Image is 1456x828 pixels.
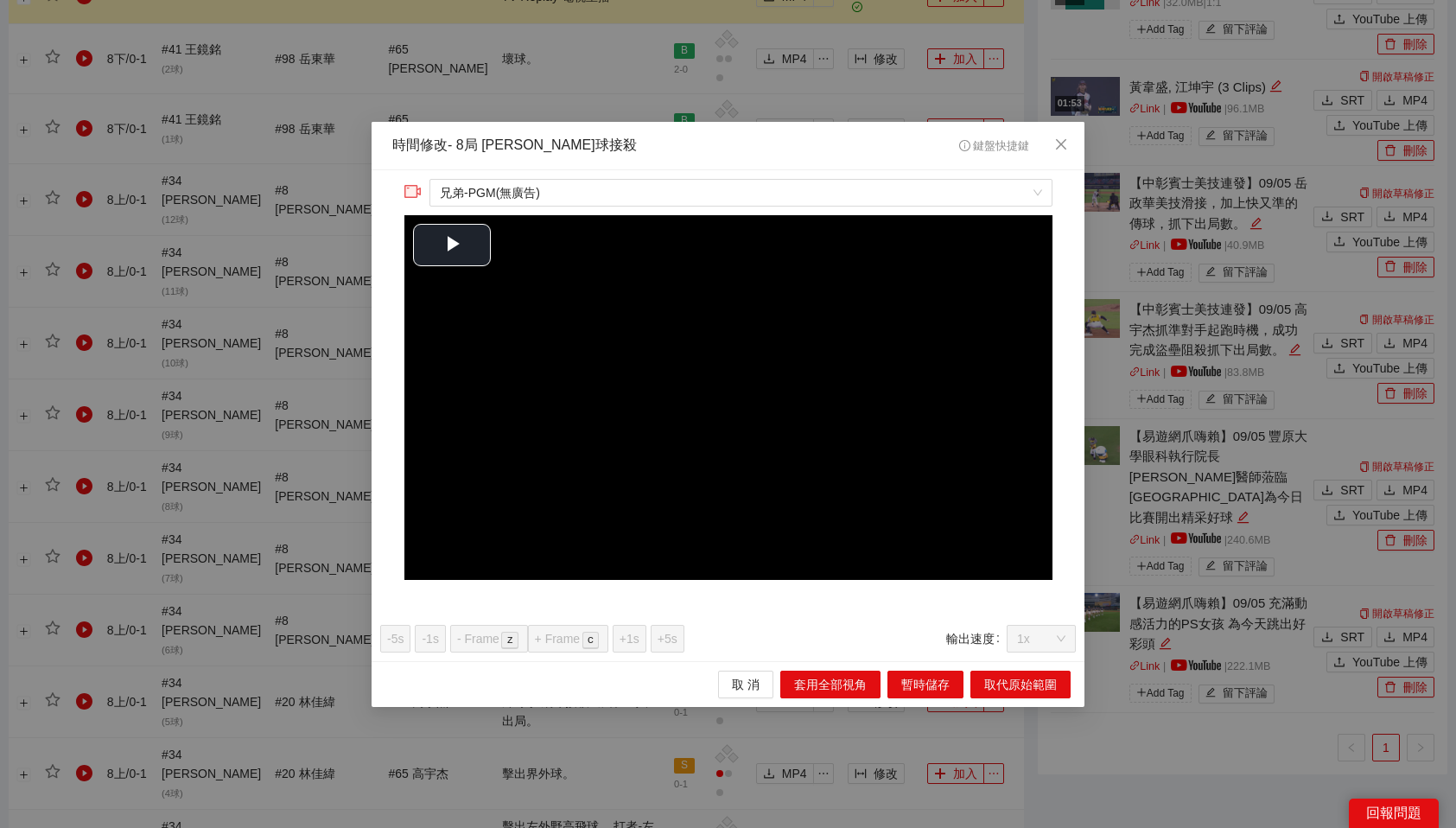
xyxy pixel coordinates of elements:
div: 回報問題 [1349,799,1439,828]
span: close [1054,137,1068,151]
div: Video Player [404,215,1052,580]
button: +5s [651,624,684,652]
button: -1s [415,624,445,652]
button: 取代原始範圍 [970,670,1071,697]
button: 暫時儲存 [887,670,963,697]
span: 兄弟-PGM(無廣告) [440,180,1041,206]
span: info-circle [959,140,970,151]
span: 鍵盤快捷鍵 [959,140,1029,152]
button: - Framez [450,624,528,652]
button: +1s [613,624,646,652]
button: + Framec [528,624,608,652]
button: 取 消 [718,670,773,697]
span: 套用全部視角 [794,674,867,693]
label: 輸出速度 [946,624,1007,652]
button: 套用全部視角 [780,670,881,697]
span: video-camera [404,182,422,200]
button: Play Video [413,224,491,266]
div: 時間修改 - 8局 [PERSON_NAME]球接殺 [392,136,637,156]
button: -5s [380,624,410,652]
span: 暫時儲存 [901,674,950,693]
span: 1x [1017,625,1065,651]
span: 取代原始範圍 [984,674,1057,693]
span: 取 消 [732,674,760,693]
button: Close [1038,122,1084,169]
